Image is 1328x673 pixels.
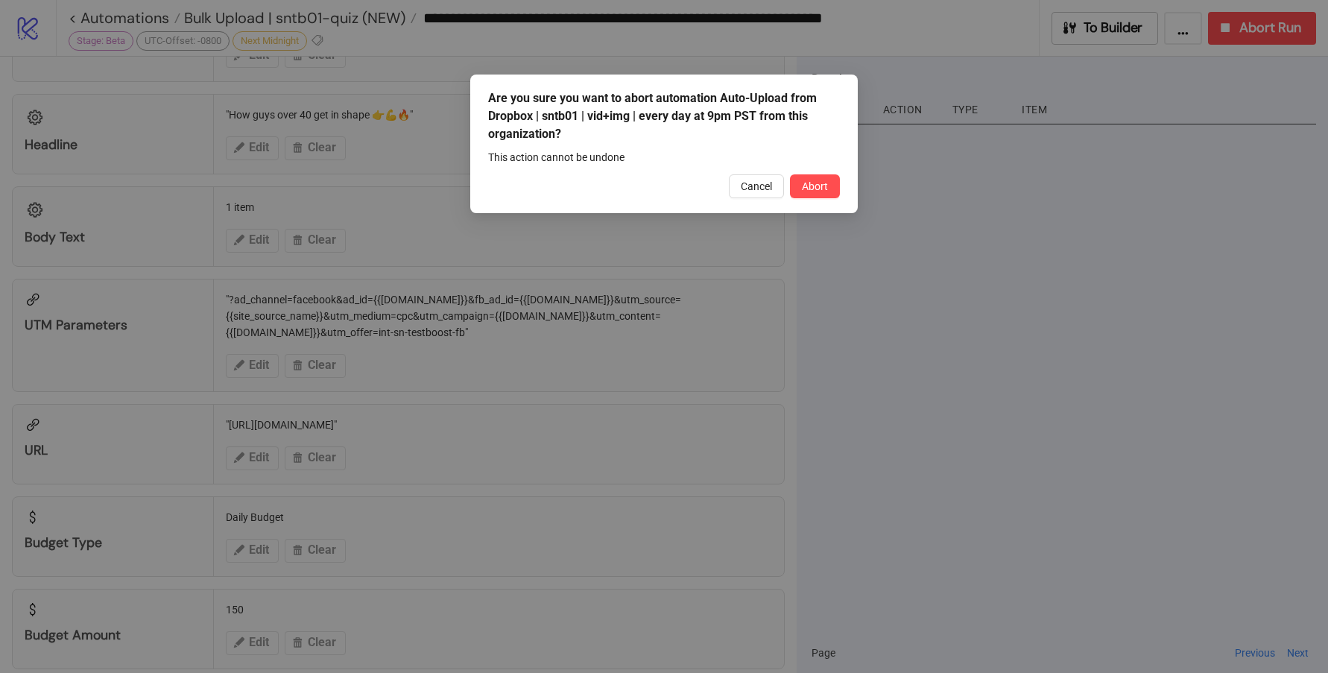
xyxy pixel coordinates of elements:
[729,174,784,198] button: Cancel
[741,180,772,192] span: Cancel
[802,180,828,192] span: Abort
[790,174,840,198] button: Abort
[488,89,840,143] div: Are you sure you want to abort automation Auto-Upload from Dropbox | sntb01 | vid+img | every day...
[488,149,840,165] div: This action cannot be undone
